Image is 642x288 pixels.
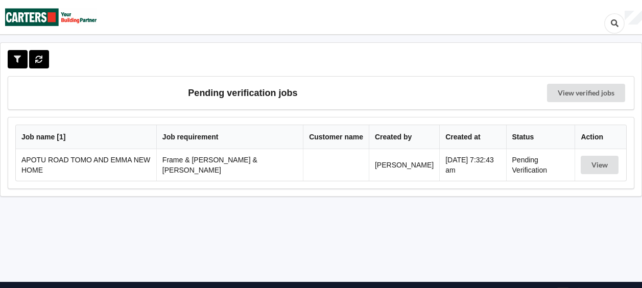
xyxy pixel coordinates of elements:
th: Customer name [303,125,369,149]
td: APOTU ROAD TOMO AND EMMA NEW HOME [16,149,156,181]
td: Pending Verification [506,149,575,181]
div: User Profile [625,11,642,25]
th: Action [575,125,626,149]
img: Carters [5,1,97,34]
th: Job requirement [156,125,303,149]
th: Created by [369,125,439,149]
th: Created at [439,125,506,149]
h3: Pending verification jobs [15,84,470,102]
a: View [581,161,621,169]
button: View [581,156,619,174]
th: Job name [ 1 ] [16,125,156,149]
td: [DATE] 7:32:43 am [439,149,506,181]
a: View verified jobs [547,84,625,102]
td: [PERSON_NAME] [369,149,439,181]
td: Frame & [PERSON_NAME] & [PERSON_NAME] [156,149,303,181]
th: Status [506,125,575,149]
